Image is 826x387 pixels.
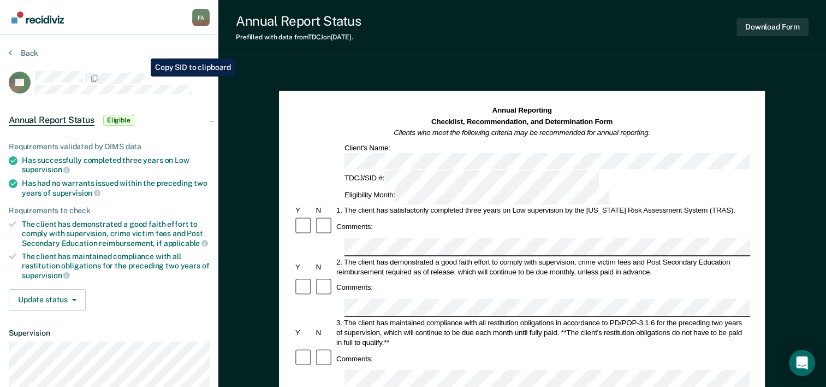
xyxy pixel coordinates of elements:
[294,206,314,215] div: Y
[343,171,601,187] div: TDCJ/SID #:
[9,48,38,58] button: Back
[492,107,552,115] strong: Annual Reporting
[9,329,210,338] dt: Supervision
[335,354,375,363] div: Comments:
[9,115,94,126] span: Annual Report Status
[431,118,613,126] strong: Checklist, Recommendation, and Determination Form
[103,115,134,126] span: Eligible
[22,220,210,248] div: The client has demonstrated a good faith effort to comply with supervision, crime victim fees and...
[314,262,335,272] div: N
[736,18,809,36] button: Download Form
[11,11,64,24] img: Recidiviz
[335,257,750,277] div: 2. The client has demonstrated a good faith effort to comply with supervision, crime victim fees ...
[9,206,210,215] div: Requirements to check
[164,239,208,248] span: applicable
[335,283,375,292] div: Comments:
[236,33,361,41] div: Prefilled with data from TDCJ on [DATE] .
[22,271,70,280] span: supervision
[9,289,86,311] button: Update status
[335,222,375,232] div: Comments:
[343,187,611,204] div: Eligibility Month:
[52,189,100,197] span: supervision
[22,252,210,280] div: The client has maintained compliance with all restitution obligations for the preceding two years of
[294,327,314,337] div: Y
[314,327,335,337] div: N
[294,262,314,272] div: Y
[335,318,750,347] div: 3. The client has maintained compliance with all restitution obligations in accordance to PD/POP-...
[22,156,210,174] div: Has successfully completed three years on Low
[192,9,210,26] div: F A
[22,165,70,174] span: supervision
[394,128,651,137] em: Clients who meet the following criteria may be recommended for annual reporting.
[236,13,361,29] div: Annual Report Status
[9,142,210,151] div: Requirements validated by OIMS data
[22,179,210,197] div: Has had no warrants issued within the preceding two years of
[192,9,210,26] button: Profile dropdown button
[789,350,815,376] div: Open Intercom Messenger
[335,206,750,215] div: 1. The client has satisfactorily completed three years on Low supervision by the [US_STATE] Risk ...
[314,206,335,215] div: N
